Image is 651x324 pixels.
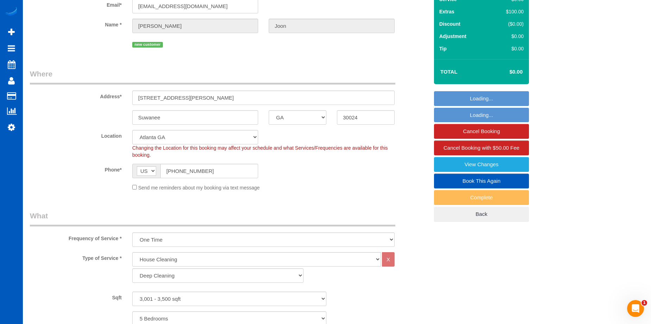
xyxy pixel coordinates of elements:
label: Frequency of Service * [25,232,127,242]
label: Adjustment [439,33,466,40]
legend: What [30,211,395,226]
label: Tip [439,45,447,52]
iframe: Intercom live chat [627,300,644,317]
label: Extras [439,8,454,15]
div: ($0.00) [491,20,524,27]
label: Address* [25,91,127,100]
input: Last Name* [269,19,395,33]
div: $0.00 [491,45,524,52]
h4: $0.00 [489,69,523,75]
span: 1 [642,300,647,306]
a: Cancel Booking with $50.00 Fee [434,141,529,155]
label: Name * [25,19,127,28]
img: Automaid Logo [4,7,18,17]
span: Cancel Booking with $50.00 Fee [443,145,519,151]
a: Book This Again [434,174,529,188]
input: First Name* [132,19,258,33]
input: City* [132,110,258,125]
input: Zip Code* [337,110,395,125]
label: Discount [439,20,460,27]
label: Type of Service * [25,252,127,262]
input: Phone* [160,164,258,178]
legend: Where [30,69,395,85]
label: Phone* [25,164,127,173]
strong: Total [440,69,458,75]
span: Send me reminders about my booking via text message [138,185,260,191]
label: Location [25,130,127,139]
div: $0.00 [491,33,524,40]
a: Back [434,207,529,222]
label: Sqft [25,292,127,301]
a: Cancel Booking [434,124,529,139]
div: $100.00 [491,8,524,15]
span: Changing the Location for this booking may affect your schedule and what Services/Frequencies are... [132,145,388,158]
span: new customer [132,42,163,48]
a: View Changes [434,157,529,172]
